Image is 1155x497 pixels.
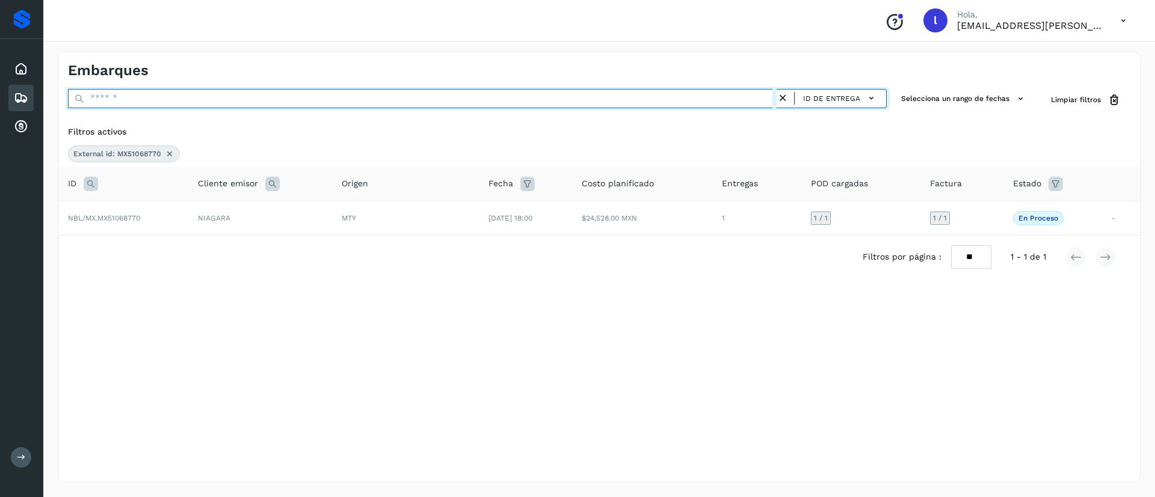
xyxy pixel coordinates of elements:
[811,177,868,190] span: POD cargadas
[8,85,34,111] div: Embarques
[814,215,828,222] span: 1 / 1
[8,56,34,82] div: Inicio
[930,177,962,190] span: Factura
[1013,177,1041,190] span: Estado
[1051,94,1101,105] span: Limpiar filtros
[342,214,356,222] span: MTY
[342,177,368,190] span: Origen
[803,93,860,104] span: ID de entrega
[1102,201,1140,235] td: -
[712,201,801,235] td: 1
[68,126,1130,138] div: Filtros activos
[198,177,258,190] span: Cliente emisor
[8,114,34,140] div: Cuentas por cobrar
[188,201,332,235] td: NIAGARA
[957,20,1101,31] p: lauraamalia.castillo@xpertal.com
[572,201,712,235] td: $24,528.00 MXN
[582,177,654,190] span: Costo planificado
[1018,214,1058,222] p: En proceso
[68,145,180,162] div: External id: MX51068770
[68,62,149,79] h4: Embarques
[488,214,532,222] span: [DATE] 18:00
[957,10,1101,20] p: Hola,
[896,89,1032,109] button: Selecciona un rango de fechas
[73,148,161,159] span: External id: MX51068770
[68,214,140,222] span: NBL/MX.MX51068770
[722,177,758,190] span: Entregas
[1041,89,1130,111] button: Limpiar filtros
[863,251,941,263] span: Filtros por página :
[799,90,881,107] button: ID de entrega
[68,177,76,190] span: ID
[933,215,947,222] span: 1 / 1
[1011,251,1046,263] span: 1 - 1 de 1
[488,177,513,190] span: Fecha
